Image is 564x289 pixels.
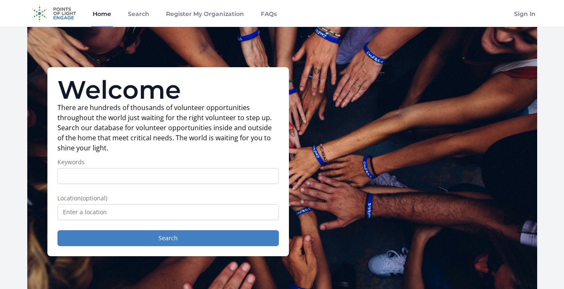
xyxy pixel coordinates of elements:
h1: Welcome [57,77,279,102]
label: Location [57,194,279,202]
button: Search [57,230,279,246]
label: Keywords [57,158,279,166]
span: (optional) [81,194,107,202]
p: There are hundreds of thousands of volunteer opportunities throughout the world just waiting for ... [57,102,279,153]
input: Enter a location [57,204,279,220]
